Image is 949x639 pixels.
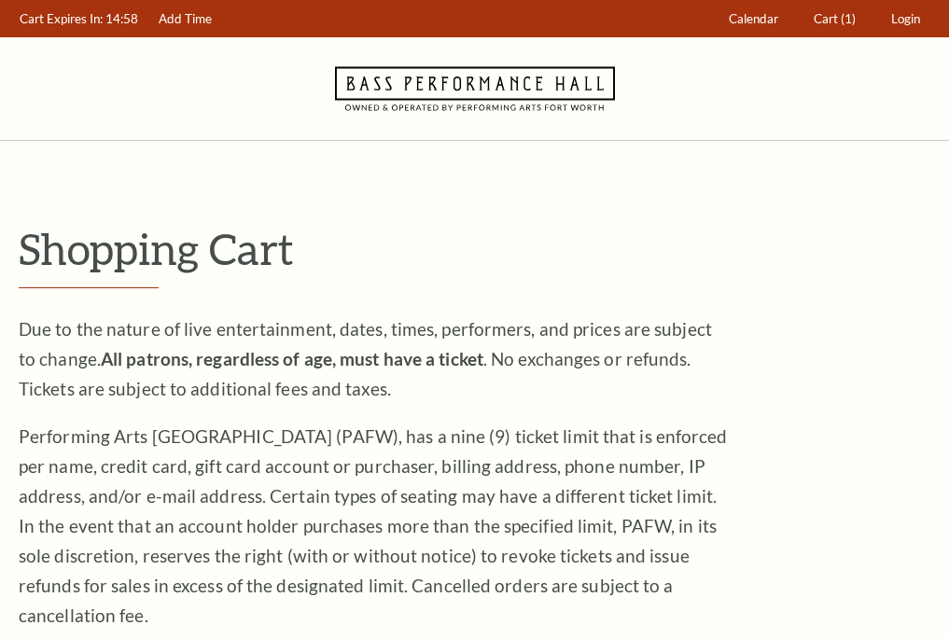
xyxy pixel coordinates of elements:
[841,11,856,26] span: (1)
[883,1,929,37] a: Login
[19,225,930,272] p: Shopping Cart
[891,11,920,26] span: Login
[814,11,838,26] span: Cart
[105,11,138,26] span: 14:58
[150,1,221,37] a: Add Time
[805,1,865,37] a: Cart (1)
[101,348,483,369] strong: All patrons, regardless of age, must have a ticket
[20,11,103,26] span: Cart Expires In:
[19,422,728,631] p: Performing Arts [GEOGRAPHIC_DATA] (PAFW), has a nine (9) ticket limit that is enforced per name, ...
[19,318,712,399] span: Due to the nature of live entertainment, dates, times, performers, and prices are subject to chan...
[729,11,778,26] span: Calendar
[720,1,788,37] a: Calendar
